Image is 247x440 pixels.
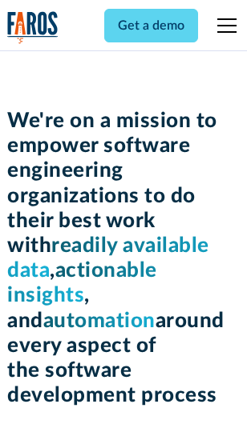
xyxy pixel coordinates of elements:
span: readily available data [7,235,209,281]
a: Get a demo [104,9,198,42]
a: home [7,11,59,44]
span: automation [43,310,156,331]
h1: We're on a mission to empower software engineering organizations to do their best work with , , a... [7,109,240,408]
img: Logo of the analytics and reporting company Faros. [7,11,59,44]
span: actionable insights [7,260,157,306]
div: menu [208,6,240,45]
